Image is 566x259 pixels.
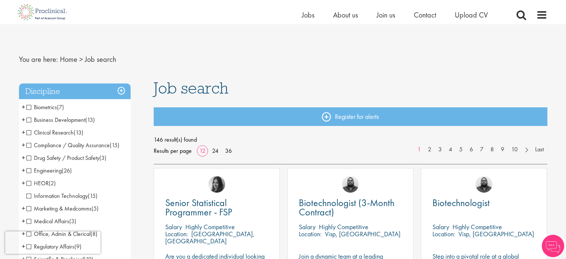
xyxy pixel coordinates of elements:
span: Information Technology [26,192,88,200]
span: + [22,152,25,163]
a: 6 [466,145,477,154]
span: (13) [85,116,95,124]
p: Highly Competitive [185,222,235,231]
span: (26) [62,167,72,174]
span: Business Development [26,116,95,124]
span: Medical Affairs [26,217,76,225]
span: (2) [49,179,56,187]
img: Heidi Hennigan [208,176,225,193]
span: (15) [88,192,97,200]
img: Ashley Bennett [476,176,492,193]
span: (8) [90,230,97,238]
span: + [22,127,25,138]
span: + [22,101,25,113]
span: Compliance / Quality Assurance [26,141,119,149]
span: Office, Admin & Clerical [26,230,97,238]
a: 12 [197,147,208,155]
a: About us [333,10,358,20]
h3: Discipline [19,83,131,100]
span: Location: [432,230,455,238]
span: Information Technology [26,192,97,200]
a: Register for alerts [154,107,547,126]
span: + [22,165,25,176]
span: Salary [165,222,182,231]
p: [GEOGRAPHIC_DATA], [GEOGRAPHIC_DATA] [165,230,255,245]
span: Marketing & Medcomms [26,205,92,212]
span: Drug Safety / Product Safety [26,154,99,162]
span: Job search [154,78,228,98]
span: (15) [110,141,119,149]
span: Office, Admin & Clerical [26,230,90,238]
span: Business Development [26,116,85,124]
span: Biotechnologist [432,196,490,209]
a: breadcrumb link [60,54,77,64]
a: Upload CV [455,10,488,20]
span: Drug Safety / Product Safety [26,154,106,162]
span: Job search [85,54,116,64]
span: Marketing & Medcomms [26,205,99,212]
a: 24 [210,147,221,155]
span: (7) [57,103,64,111]
span: Results per page [154,145,192,157]
span: Location: [165,230,188,238]
span: Salary [432,222,449,231]
span: + [22,139,25,151]
a: 10 [508,145,521,154]
span: Compliance / Quality Assurance [26,141,110,149]
a: Contact [414,10,436,20]
span: + [22,177,25,189]
span: + [22,114,25,125]
a: Senior Statistical Programmer - FSP [165,198,268,217]
span: (13) [74,129,83,136]
a: Biotechnologist (3-Month Contract) [299,198,402,217]
span: + [22,228,25,239]
a: 5 [455,145,466,154]
a: 1 [414,145,425,154]
span: HEOR [26,179,56,187]
span: Engineering [26,167,62,174]
span: Clinical Research [26,129,83,136]
span: 146 result(s) found [154,134,547,145]
span: Salary [299,222,316,231]
span: Biotechnologist (3-Month Contract) [299,196,394,218]
span: Engineering [26,167,72,174]
p: Visp, [GEOGRAPHIC_DATA] [325,230,400,238]
a: 9 [497,145,508,154]
p: Highly Competitive [453,222,502,231]
p: Visp, [GEOGRAPHIC_DATA] [458,230,534,238]
a: 36 [223,147,234,155]
span: Medical Affairs [26,217,69,225]
a: Join us [377,10,395,20]
span: You are here: [19,54,58,64]
img: Ashley Bennett [342,176,359,193]
span: HEOR [26,179,49,187]
img: Chatbot [542,235,564,257]
span: + [22,215,25,227]
span: Biometrics [26,103,57,111]
iframe: reCAPTCHA [5,231,100,254]
a: 3 [435,145,445,154]
span: + [22,203,25,214]
a: 7 [476,145,487,154]
span: Location: [299,230,322,238]
a: Jobs [302,10,314,20]
a: 8 [487,145,498,154]
a: Biotechnologist [432,198,535,208]
p: Highly Competitive [319,222,368,231]
span: > [79,54,83,64]
a: 4 [445,145,456,154]
span: Clinical Research [26,129,74,136]
span: (3) [69,217,76,225]
span: (3) [99,154,106,162]
a: 2 [424,145,435,154]
span: Biometrics [26,103,64,111]
span: Senior Statistical Programmer - FSP [165,196,232,218]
